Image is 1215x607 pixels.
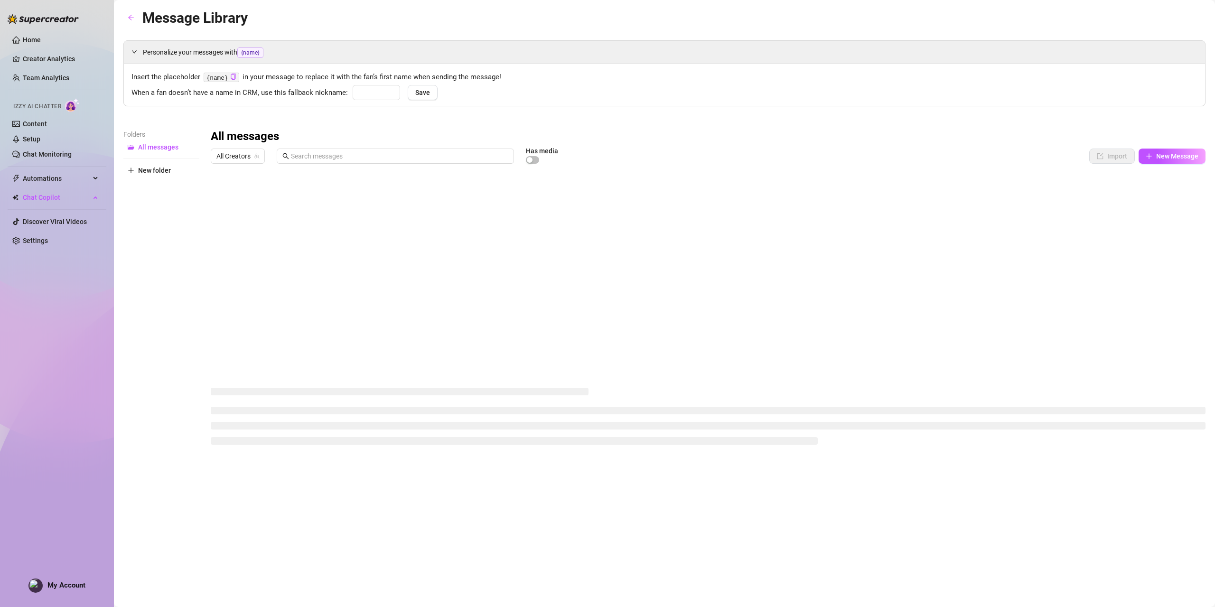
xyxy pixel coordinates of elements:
[138,167,171,174] span: New folder
[128,14,134,21] span: arrow-left
[1156,152,1198,160] span: New Message
[415,89,430,96] span: Save
[131,87,348,99] span: When a fan doesn’t have a name in CRM, use this fallback nickname:
[23,237,48,244] a: Settings
[211,129,279,144] h3: All messages
[131,72,1197,83] span: Insert the placeholder in your message to replace it with the fan’s first name when sending the m...
[23,190,90,205] span: Chat Copilot
[123,129,199,140] article: Folders
[254,153,260,159] span: team
[23,51,99,66] a: Creator Analytics
[23,135,40,143] a: Setup
[23,150,72,158] a: Chat Monitoring
[23,36,41,44] a: Home
[23,171,90,186] span: Automations
[29,579,42,592] img: profilePics%2Fzs8tBE9wFLV7Irx0JDGcbWEMdQq1.png
[12,175,20,182] span: thunderbolt
[124,41,1205,64] div: Personalize your messages with{name}
[526,148,558,154] article: Has media
[23,74,69,82] a: Team Analytics
[204,73,239,83] code: {name}
[230,74,236,80] span: copy
[291,151,508,161] input: Search messages
[143,47,1197,58] span: Personalize your messages with
[1139,149,1206,164] button: New Message
[128,167,134,174] span: plus
[1146,153,1152,159] span: plus
[8,14,79,24] img: logo-BBDzfeDw.svg
[408,85,438,100] button: Save
[47,581,85,589] span: My Account
[123,140,199,155] button: All messages
[142,7,248,29] article: Message Library
[216,149,259,163] span: All Creators
[1089,149,1135,164] button: Import
[23,120,47,128] a: Content
[13,102,61,111] span: Izzy AI Chatter
[123,163,199,178] button: New folder
[282,153,289,159] span: search
[237,47,263,58] span: {name}
[12,194,19,201] img: Chat Copilot
[138,143,178,151] span: All messages
[65,98,80,112] img: AI Chatter
[230,74,236,81] button: Click to Copy
[128,144,134,150] span: folder-open
[131,49,137,55] span: expanded
[23,218,87,225] a: Discover Viral Videos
